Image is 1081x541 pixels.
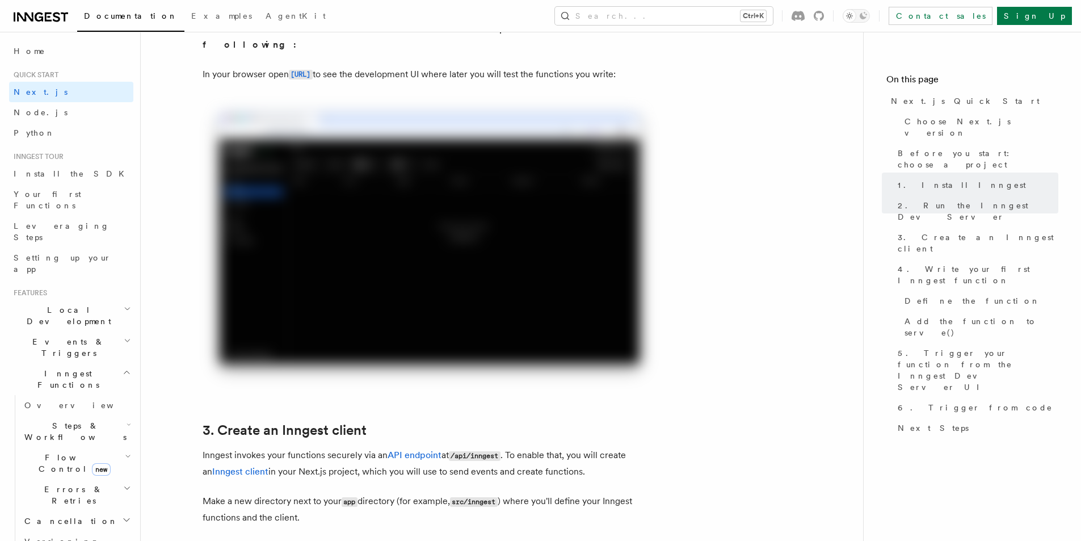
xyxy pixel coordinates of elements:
strong: You should see a similar output to the following: [203,23,604,50]
span: Next Steps [898,422,969,434]
a: Contact sales [889,7,992,25]
span: Node.js [14,108,68,117]
button: Steps & Workflows [20,416,133,447]
span: Setting up your app [14,253,111,274]
a: Next.js Quick Start [886,91,1058,111]
button: Inngest Functions [9,363,133,395]
a: 5. Trigger your function from the Inngest Dev Server UI [893,343,1058,397]
span: 3. Create an Inngest client [898,232,1058,254]
p: In your browser open to see the development UI where later you will test the functions you write: [203,66,657,83]
span: Your first Functions [14,190,81,210]
span: AgentKit [266,11,326,20]
a: Before you start: choose a project [893,143,1058,175]
a: 1. Install Inngest [893,175,1058,195]
a: Documentation [77,3,184,32]
span: Local Development [9,304,124,327]
kbd: Ctrl+K [741,10,766,22]
a: Your first Functions [9,184,133,216]
span: Inngest tour [9,152,64,161]
a: Home [9,41,133,61]
a: Define the function [900,291,1058,311]
span: Next.js Quick Start [891,95,1040,107]
a: Install the SDK [9,163,133,184]
span: Cancellation [20,515,118,527]
a: API endpoint [388,450,441,460]
a: 3. Create an Inngest client [203,422,367,438]
span: Quick start [9,70,58,79]
span: Flow Control [20,452,125,475]
button: Errors & Retries [20,479,133,511]
a: AgentKit [259,3,333,31]
a: 6. Trigger from code [893,397,1058,418]
span: Add the function to serve() [905,316,1058,338]
a: Python [9,123,133,143]
a: Next Steps [893,418,1058,438]
span: Next.js [14,87,68,97]
a: Inngest client [212,466,268,477]
button: Local Development [9,300,133,332]
a: 3. Create an Inngest client [893,227,1058,259]
span: Examples [191,11,252,20]
span: Leveraging Steps [14,221,110,242]
span: Inngest Functions [9,368,123,391]
code: /api/inngest [449,451,500,461]
code: app [342,497,357,507]
span: Choose Next.js version [905,116,1058,139]
button: Search...Ctrl+K [555,7,773,25]
a: Examples [184,3,259,31]
span: 1. Install Inngest [898,179,1026,191]
a: Next.js [9,82,133,102]
p: Inngest invokes your functions securely via an at . To enable that, you will create an in your Ne... [203,447,657,480]
span: 2. Run the Inngest Dev Server [898,200,1058,223]
span: Install the SDK [14,169,131,178]
code: src/inngest [450,497,498,507]
a: 2. Run the Inngest Dev Server [893,195,1058,227]
a: Node.js [9,102,133,123]
span: Steps & Workflows [20,420,127,443]
a: [URL] [289,69,313,79]
img: Inngest Dev Server's 'Runs' tab with no data [203,101,657,387]
span: Errors & Retries [20,484,123,506]
a: Sign Up [997,7,1072,25]
span: Before you start: choose a project [898,148,1058,170]
summary: You should see a similar output to the following: [203,21,657,53]
a: 4. Write your first Inngest function [893,259,1058,291]
button: Cancellation [20,511,133,531]
span: Features [9,288,47,297]
a: Overview [20,395,133,416]
button: Flow Controlnew [20,447,133,479]
span: 6. Trigger from code [898,402,1053,413]
a: Setting up your app [9,248,133,279]
span: 4. Write your first Inngest function [898,263,1058,286]
p: Make a new directory next to your directory (for example, ) where you'll define your Inngest func... [203,493,657,526]
span: Overview [24,401,141,410]
span: Documentation [84,11,178,20]
span: Python [14,128,55,137]
span: Events & Triggers [9,336,124,359]
code: [URL] [289,70,313,79]
span: Home [14,45,45,57]
button: Toggle dark mode [843,9,870,23]
button: Events & Triggers [9,332,133,363]
h4: On this page [886,73,1058,91]
span: new [92,463,111,476]
a: Add the function to serve() [900,311,1058,343]
a: Choose Next.js version [900,111,1058,143]
a: Leveraging Steps [9,216,133,248]
span: Define the function [905,295,1040,307]
span: 5. Trigger your function from the Inngest Dev Server UI [898,347,1058,393]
